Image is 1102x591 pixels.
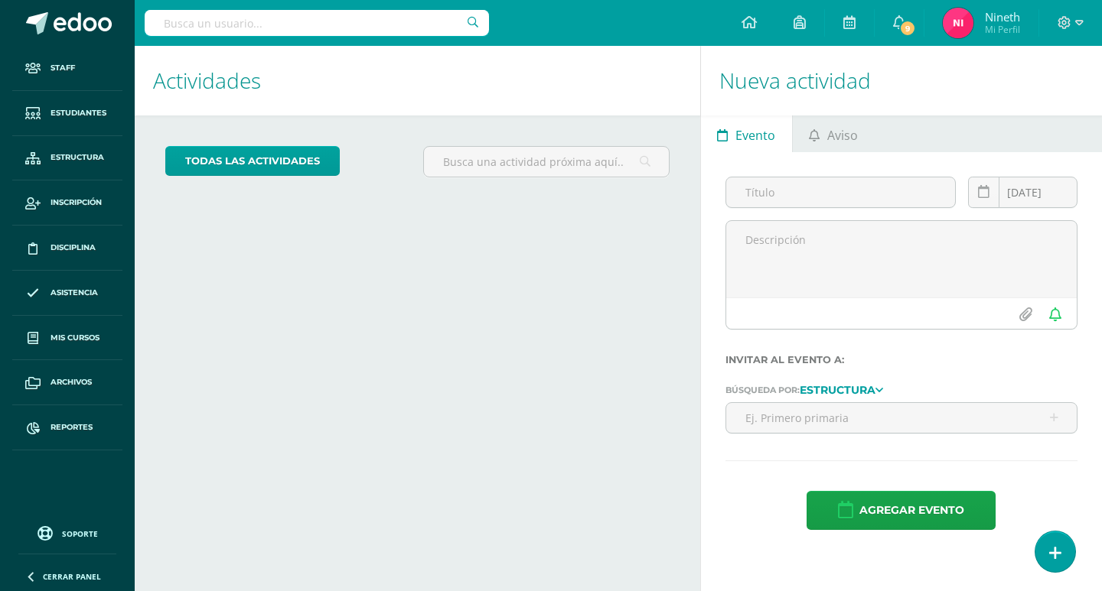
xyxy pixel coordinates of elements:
[51,287,98,299] span: Asistencia
[12,180,122,226] a: Inscripción
[701,115,792,152] a: Evento
[725,385,800,395] span: Búsqueda por:
[899,20,916,37] span: 9
[12,136,122,181] a: Estructura
[726,403,1077,433] input: Ej. Primero primaria
[12,46,122,91] a: Staff
[165,146,340,176] a: todas las Actividades
[18,522,116,543] a: Soporte
[969,177,1077,207] input: Fecha de entrega
[735,117,775,154] span: Evento
[43,571,101,582] span: Cerrar panel
[800,384,883,395] a: Estructura
[943,8,973,38] img: 8ed068964868c7526d8028755c0074ec.png
[51,332,99,344] span: Mis cursos
[827,117,858,154] span: Aviso
[725,354,1078,365] label: Invitar al evento a:
[719,46,1084,115] h1: Nueva actividad
[12,91,122,136] a: Estudiantes
[12,226,122,271] a: Disciplina
[859,492,964,529] span: Agregar evento
[793,115,875,152] a: Aviso
[153,46,682,115] h1: Actividades
[12,360,122,405] a: Archivos
[12,405,122,450] a: Reportes
[807,491,996,530] button: Agregar evento
[51,421,93,434] span: Reportes
[145,10,489,36] input: Busca un usuario...
[12,316,122,361] a: Mis cursos
[51,62,75,74] span: Staff
[51,242,96,254] span: Disciplina
[985,9,1020,24] span: Nineth
[424,147,668,177] input: Busca una actividad próxima aquí...
[985,23,1020,36] span: Mi Perfil
[51,107,106,119] span: Estudiantes
[51,376,92,388] span: Archivos
[62,528,98,539] span: Soporte
[12,271,122,316] a: Asistencia
[51,151,104,164] span: Estructura
[51,196,102,209] span: Inscripción
[726,177,956,207] input: Título
[800,383,875,397] strong: Estructura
